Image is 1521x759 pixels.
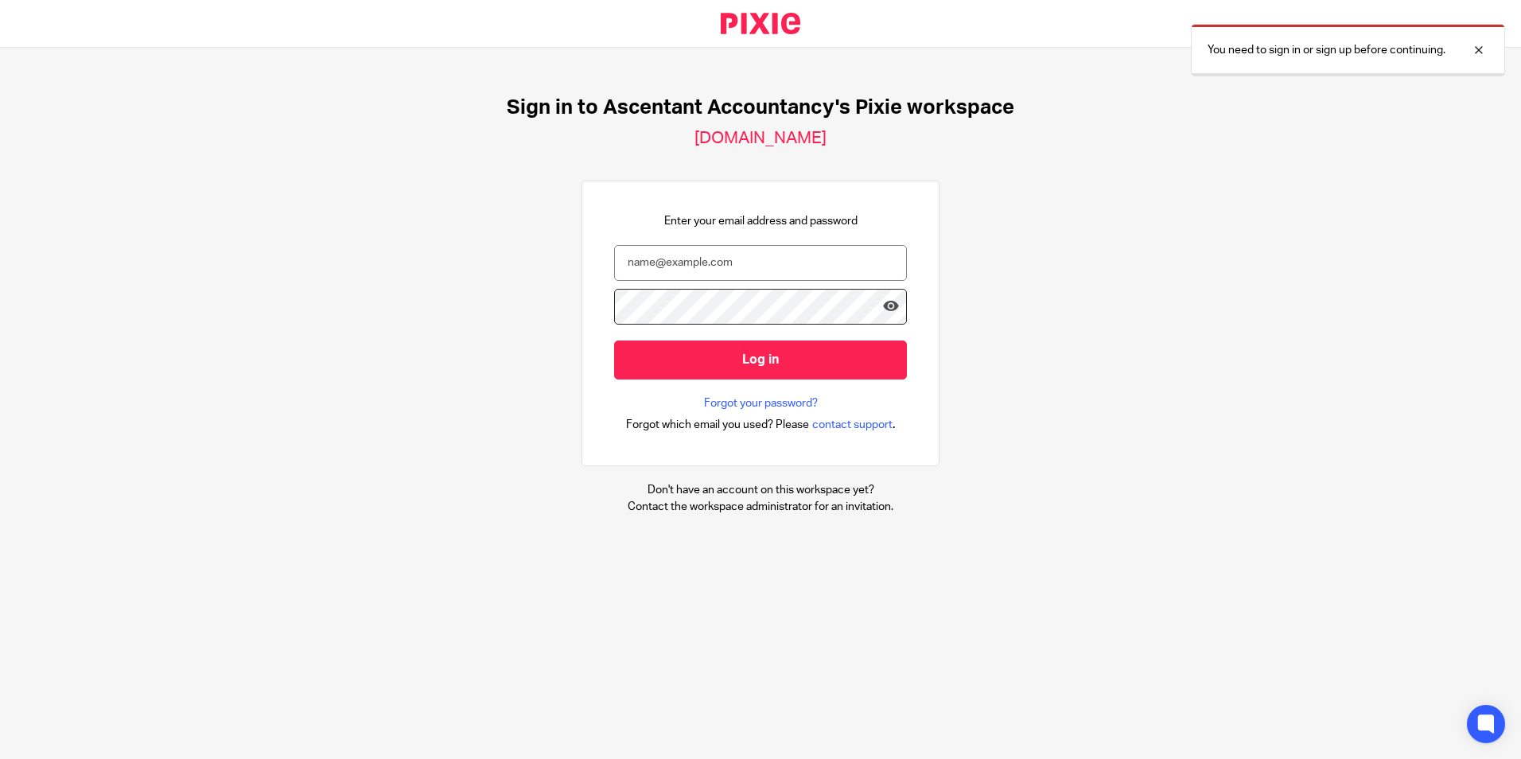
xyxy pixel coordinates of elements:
[812,417,893,433] span: contact support
[626,415,896,434] div: .
[507,95,1014,120] h1: Sign in to Ascentant Accountancy's Pixie workspace
[704,395,818,411] a: Forgot your password?
[1208,42,1445,58] p: You need to sign in or sign up before continuing.
[628,499,893,515] p: Contact the workspace administrator for an invitation.
[614,245,907,281] input: name@example.com
[628,482,893,498] p: Don't have an account on this workspace yet?
[664,213,858,229] p: Enter your email address and password
[694,128,827,149] h2: [DOMAIN_NAME]
[614,341,907,379] input: Log in
[626,417,809,433] span: Forgot which email you used? Please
